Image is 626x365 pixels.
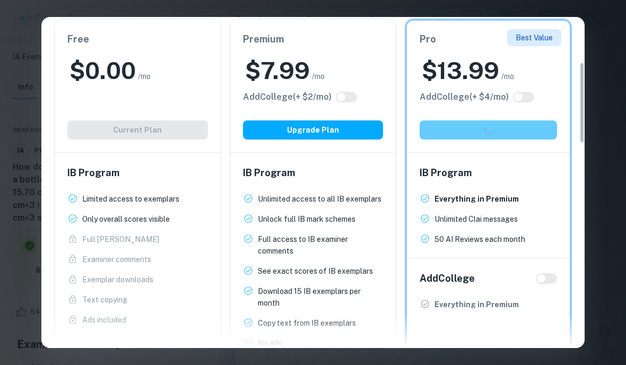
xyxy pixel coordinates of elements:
p: Download 15 IB exemplars per month [258,285,384,309]
span: /mo [312,71,325,82]
p: See exact scores of IB exemplars [258,265,373,277]
p: Unlimited access to all IB exemplars [258,193,381,205]
p: Everything in Premium [434,299,519,310]
p: Text copying [82,294,127,306]
p: Examiner comments [82,254,151,265]
h6: Pro [420,32,557,47]
p: Only overall scores visible [82,213,170,225]
h6: Premium [243,32,384,47]
h2: $ 0.00 [69,55,136,86]
p: Full access to IB examiner comments [258,233,384,257]
h6: Click to see all the additional College features. [243,91,332,103]
h6: IB Program [420,166,557,180]
p: Everything in Premium [434,193,519,205]
p: Best Value [516,32,553,44]
h6: IB Program [67,166,208,180]
span: /mo [138,71,151,82]
p: Unlock full IB mark schemes [258,213,355,225]
h6: Add College [420,271,475,286]
p: Exemplar downloads [82,274,153,285]
h2: $ 7.99 [245,55,310,86]
p: Unlimited Clai messages [434,213,518,225]
p: 50 AI Reviews each month [434,233,525,245]
h2: $ 13.99 [422,55,499,86]
h6: Free [67,32,208,47]
span: /mo [501,71,514,82]
button: Upgrade Plan [243,120,384,140]
p: Full [PERSON_NAME] [82,233,159,245]
h6: Click to see all the additional College features. [420,91,509,103]
h6: IB Program [243,166,384,180]
p: Limited access to exemplars [82,193,179,205]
